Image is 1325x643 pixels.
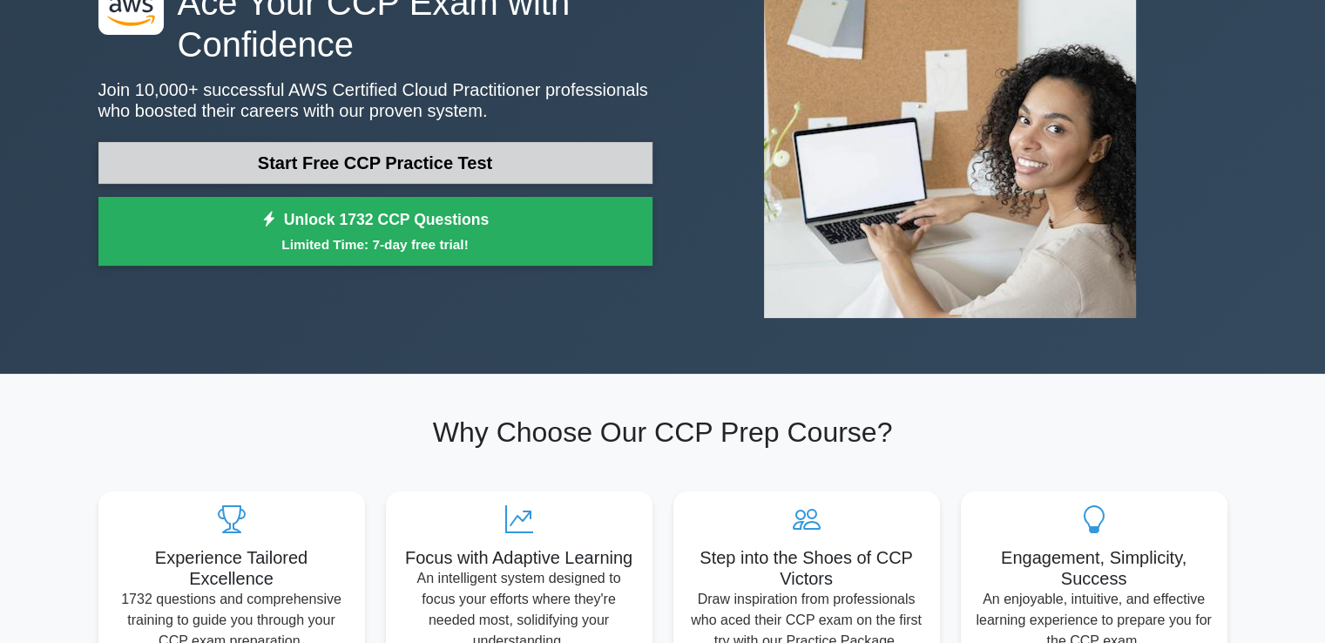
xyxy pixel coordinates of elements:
[98,79,652,121] p: Join 10,000+ successful AWS Certified Cloud Practitioner professionals who boosted their careers ...
[112,547,351,589] h5: Experience Tailored Excellence
[975,547,1213,589] h5: Engagement, Simplicity, Success
[400,547,639,568] h5: Focus with Adaptive Learning
[120,234,631,254] small: Limited Time: 7-day free trial!
[98,416,1227,449] h2: Why Choose Our CCP Prep Course?
[98,142,652,184] a: Start Free CCP Practice Test
[98,197,652,267] a: Unlock 1732 CCP QuestionsLimited Time: 7-day free trial!
[687,547,926,589] h5: Step into the Shoes of CCP Victors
